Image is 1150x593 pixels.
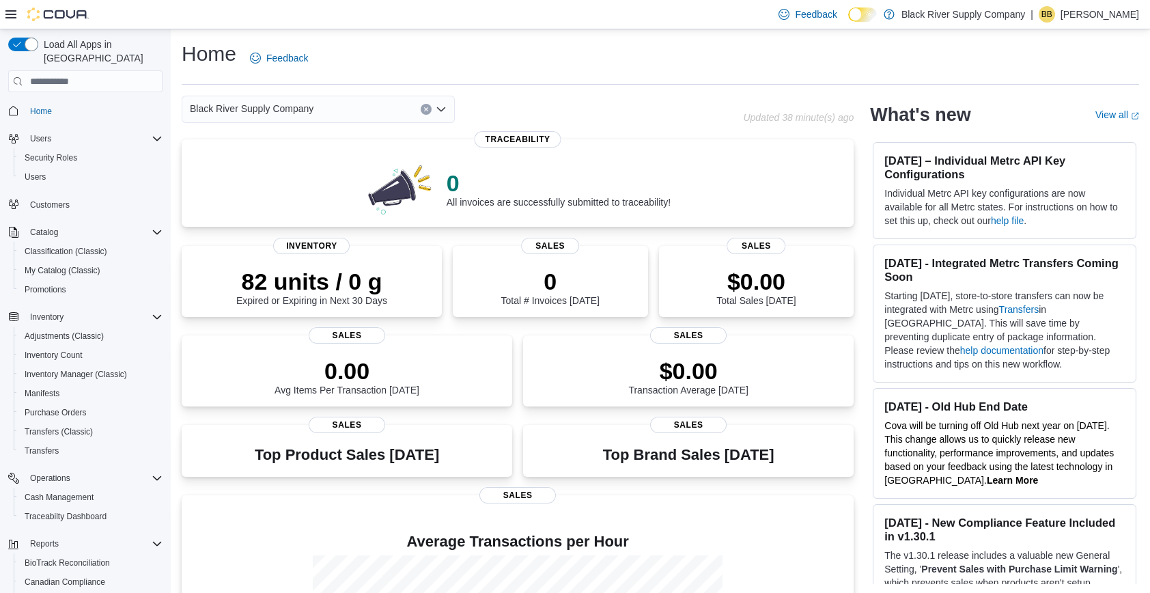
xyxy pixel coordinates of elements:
span: Transfers [25,445,59,456]
p: Updated 38 minute(s) ago [743,112,854,123]
button: Adjustments (Classic) [14,327,168,346]
a: Traceabilty Dashboard [19,508,112,525]
button: Inventory [3,307,168,327]
div: Brandon Blount [1039,6,1055,23]
a: Users [19,169,51,185]
a: Canadian Compliance [19,574,111,590]
div: All invoices are successfully submitted to traceability! [447,169,671,208]
span: Inventory Count [19,347,163,363]
img: Cova [27,8,89,21]
span: Adjustments (Classic) [25,331,104,342]
button: Classification (Classic) [14,242,168,261]
button: Manifests [14,384,168,403]
h3: [DATE] – Individual Metrc API Key Configurations [884,154,1125,181]
input: Dark Mode [848,8,877,22]
span: Dark Mode [848,22,849,23]
span: Home [30,106,52,117]
a: BioTrack Reconciliation [19,555,115,571]
button: Clear input [421,104,432,115]
a: View allExternal link [1095,109,1139,120]
span: Inventory Manager (Classic) [19,366,163,383]
p: Starting [DATE], store-to-store transfers can now be integrated with Metrc using in [GEOGRAPHIC_D... [884,289,1125,371]
button: Security Roles [14,148,168,167]
span: Traceability [475,131,561,148]
p: $0.00 [628,357,748,385]
button: Operations [25,470,76,486]
button: Open list of options [436,104,447,115]
h3: Top Product Sales [DATE] [255,447,439,463]
span: Users [30,133,51,144]
button: Traceabilty Dashboard [14,507,168,526]
p: $0.00 [716,268,796,295]
h4: Average Transactions per Hour [193,534,843,550]
a: Promotions [19,281,72,298]
a: Adjustments (Classic) [19,328,109,344]
button: Cash Management [14,488,168,507]
span: Customers [25,196,163,213]
span: Home [25,102,163,119]
span: Transfers [19,443,163,459]
div: Total Sales [DATE] [716,268,796,306]
span: Purchase Orders [25,407,87,418]
button: Promotions [14,280,168,299]
h3: [DATE] - Integrated Metrc Transfers Coming Soon [884,256,1125,284]
span: Purchase Orders [19,404,163,421]
span: BB [1041,6,1052,23]
span: Security Roles [25,152,77,163]
a: Feedback [244,44,313,72]
button: Customers [3,195,168,215]
button: Users [3,129,168,148]
span: Promotions [19,281,163,298]
span: Canadian Compliance [19,574,163,590]
span: Inventory Manager (Classic) [25,369,127,380]
p: 0 [447,169,671,197]
span: Adjustments (Classic) [19,328,163,344]
a: Classification (Classic) [19,243,113,260]
a: Customers [25,197,75,213]
span: Canadian Compliance [25,577,105,588]
span: Cash Management [19,489,163,506]
div: Transaction Average [DATE] [628,357,748,396]
a: Transfers [19,443,64,459]
span: Sales [650,417,727,433]
a: Transfers (Classic) [19,424,98,440]
h2: What's new [870,104,970,126]
span: Classification (Classic) [19,243,163,260]
a: Learn More [987,475,1038,486]
span: Traceabilty Dashboard [19,508,163,525]
span: BioTrack Reconciliation [19,555,163,571]
span: Sales [479,487,556,504]
span: Cova will be turning off Old Hub next year on [DATE]. This change allows us to quickly release ne... [884,420,1114,486]
span: Feedback [795,8,837,21]
h3: [DATE] - Old Hub End Date [884,400,1125,413]
a: Feedback [773,1,842,28]
span: My Catalog (Classic) [25,265,100,276]
span: Catalog [30,227,58,238]
span: Transfers (Classic) [19,424,163,440]
span: My Catalog (Classic) [19,262,163,279]
button: Transfers (Classic) [14,422,168,441]
span: Users [25,171,46,182]
span: Manifests [25,388,59,399]
h3: Top Brand Sales [DATE] [603,447,774,463]
span: Sales [727,238,786,254]
a: Inventory Count [19,347,88,363]
a: Security Roles [19,150,83,166]
button: BioTrack Reconciliation [14,553,168,573]
a: Purchase Orders [19,404,92,421]
span: Users [19,169,163,185]
button: My Catalog (Classic) [14,261,168,280]
button: Catalog [25,224,64,240]
span: Transfers (Classic) [25,426,93,437]
button: Inventory Count [14,346,168,365]
h1: Home [182,40,236,68]
span: Operations [30,473,70,484]
span: Sales [309,417,385,433]
a: Transfers [999,304,1039,315]
strong: Prevent Sales with Purchase Limit Warning [921,564,1117,575]
span: Manifests [19,385,163,402]
h3: [DATE] - New Compliance Feature Included in v1.30.1 [884,516,1125,543]
span: Security Roles [19,150,163,166]
span: Black River Supply Company [190,100,313,117]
